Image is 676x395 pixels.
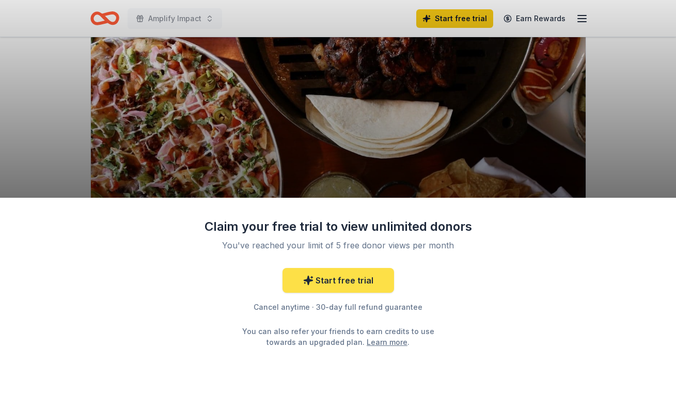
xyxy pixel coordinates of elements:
[367,337,407,347] a: Learn more
[216,239,460,251] div: You've reached your limit of 5 free donor views per month
[282,268,394,293] a: Start free trial
[204,301,473,313] div: Cancel anytime · 30-day full refund guarantee
[204,218,473,235] div: Claim your free trial to view unlimited donors
[233,326,444,347] div: You can also refer your friends to earn credits to use towards an upgraded plan. .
